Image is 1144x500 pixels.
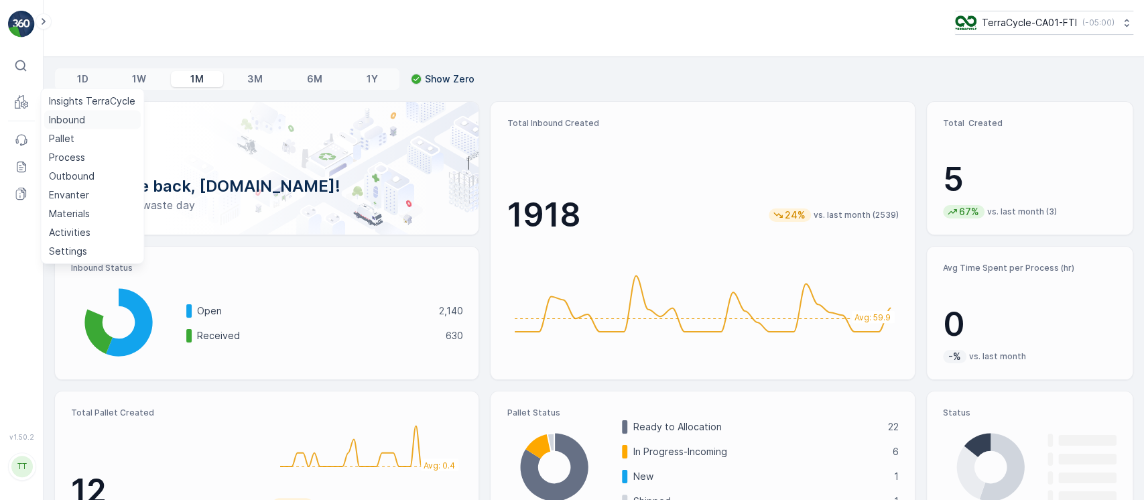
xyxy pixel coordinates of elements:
[894,470,899,483] p: 1
[987,206,1057,217] p: vs. last month (3)
[307,72,322,86] p: 6M
[71,408,261,418] p: Total Pallet Created
[11,456,33,477] div: TT
[197,304,430,318] p: Open
[969,351,1026,362] p: vs. last month
[943,304,1117,345] p: 0
[77,72,88,86] p: 1D
[893,445,899,458] p: 6
[71,263,462,273] p: Inbound Status
[943,408,1117,418] p: Status
[197,329,436,342] p: Received
[958,205,980,218] p: 67%
[955,11,1133,35] button: TerraCycle-CA01-FTI(-05:00)
[438,304,462,318] p: 2,140
[943,263,1117,273] p: Avg Time Spent per Process (hr)
[943,160,1117,200] p: 5
[947,350,962,363] p: -%
[366,72,377,86] p: 1Y
[507,118,898,129] p: Total Inbound Created
[8,433,35,441] span: v 1.50.2
[982,16,1077,29] p: TerraCycle-CA01-FTI
[633,420,879,434] p: Ready to Allocation
[190,72,204,86] p: 1M
[507,408,898,418] p: Pallet Status
[814,210,899,221] p: vs. last month (2539)
[633,470,885,483] p: New
[943,118,1117,129] p: Total Created
[76,197,457,213] p: Have a zero-waste day
[8,444,35,489] button: TT
[507,195,580,235] p: 1918
[247,72,263,86] p: 3M
[888,420,899,434] p: 22
[8,11,35,38] img: logo
[783,208,807,222] p: 24%
[955,15,976,30] img: TC_BVHiTW6.png
[633,445,883,458] p: In Progress-Incoming
[76,176,457,197] p: Welcome back, [DOMAIN_NAME]!
[1082,17,1115,28] p: ( -05:00 )
[425,72,474,86] p: Show Zero
[445,329,462,342] p: 630
[132,72,146,86] p: 1W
